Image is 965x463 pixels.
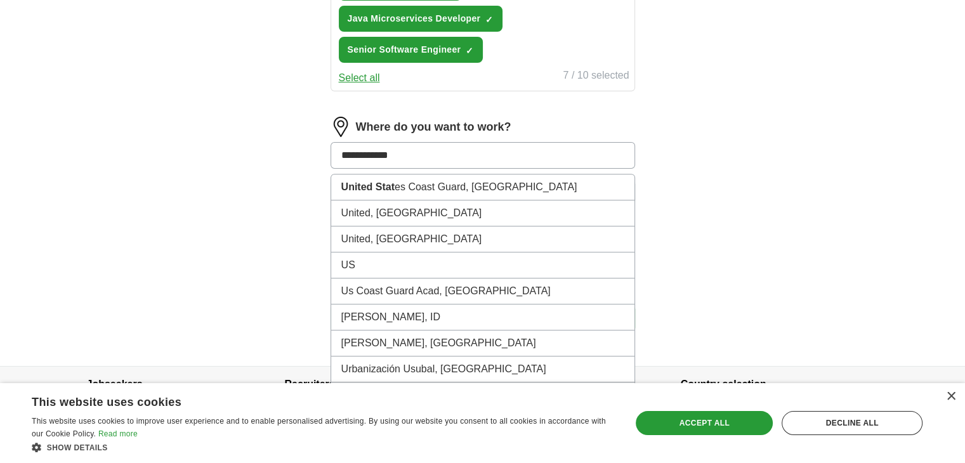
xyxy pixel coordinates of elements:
[782,411,922,435] div: Decline all
[47,443,108,452] span: Show details
[339,70,380,86] button: Select all
[339,6,503,32] button: Java Microservices Developer✓
[32,391,582,410] div: This website uses cookies
[98,429,138,438] a: Read more, opens a new window
[331,252,634,278] li: US
[356,119,511,136] label: Where do you want to work?
[331,200,634,226] li: United, [GEOGRAPHIC_DATA]
[331,117,351,137] img: location.png
[681,367,879,402] h4: Country selection
[331,174,634,200] li: es Coast Guard, [GEOGRAPHIC_DATA]
[32,417,606,438] span: This website uses cookies to improve user experience and to enable personalised advertising. By u...
[331,226,634,252] li: United, [GEOGRAPHIC_DATA]
[636,411,773,435] div: Accept all
[466,46,473,56] span: ✓
[331,330,634,356] li: [PERSON_NAME], [GEOGRAPHIC_DATA]
[348,12,481,25] span: Java Microservices Developer
[339,37,483,63] button: Senior Software Engineer✓
[341,181,395,192] strong: United Stat
[563,68,629,86] div: 7 / 10 selected
[946,392,955,401] div: Close
[331,382,634,408] li: Usps Official, [GEOGRAPHIC_DATA]
[32,441,614,453] div: Show details
[331,278,634,304] li: Us Coast Guard Acad, [GEOGRAPHIC_DATA]
[331,304,634,330] li: [PERSON_NAME], ID
[485,15,493,25] span: ✓
[348,43,461,56] span: Senior Software Engineer
[331,356,634,382] li: Urbanización Usubal, [GEOGRAPHIC_DATA]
